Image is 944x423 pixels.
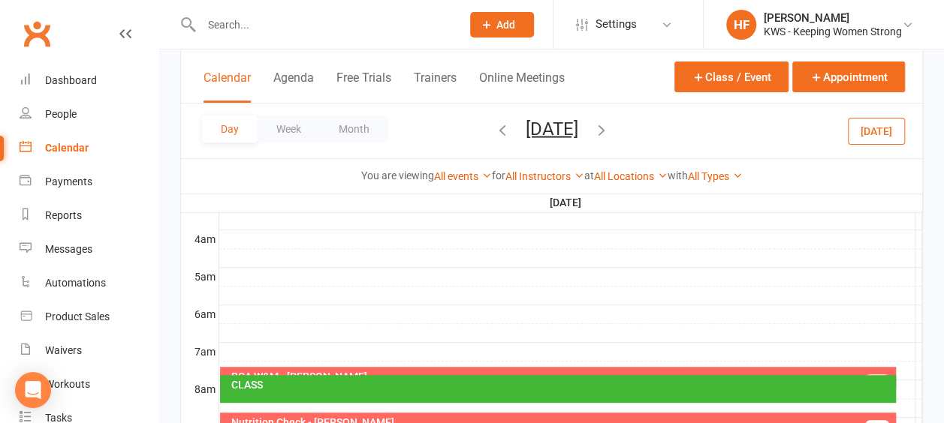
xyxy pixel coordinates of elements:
[848,117,905,144] button: [DATE]
[204,70,251,103] button: Calendar
[20,97,158,131] a: People
[18,15,56,52] a: Clubworx
[219,193,915,212] th: [DATE]
[181,267,219,286] th: 5am
[20,165,158,199] a: Payments
[434,170,492,182] a: All events
[594,170,668,182] a: All Locations
[320,115,388,142] button: Month
[361,169,434,181] strong: You are viewing
[231,371,893,382] div: BCA W&M - [PERSON_NAME]
[336,70,391,103] button: Free Trials
[674,61,789,92] button: Class / Event
[45,277,106,289] div: Automations
[764,11,902,25] div: [PERSON_NAME]
[15,372,51,408] div: Open Intercom Messenger
[45,243,92,255] div: Messages
[45,108,77,120] div: People
[181,342,219,361] th: 7am
[726,10,756,40] div: HF
[668,169,688,181] strong: with
[20,232,158,266] a: Messages
[20,199,158,232] a: Reports
[865,374,889,385] div: FULL
[181,229,219,248] th: 4am
[202,115,258,142] button: Day
[20,131,158,165] a: Calendar
[505,170,584,182] a: All Instructors
[45,142,89,154] div: Calendar
[764,25,902,38] div: KWS - Keeping Women Strong
[479,70,565,103] button: Online Meetings
[584,169,594,181] strong: at
[231,379,893,390] div: CLASS
[688,170,743,182] a: All Types
[20,367,158,401] a: Workouts
[20,334,158,367] a: Waivers
[792,61,905,92] button: Appointment
[496,19,515,31] span: Add
[45,378,90,390] div: Workouts
[470,12,534,37] button: Add
[526,118,578,139] button: [DATE]
[45,310,110,322] div: Product Sales
[20,266,158,300] a: Automations
[197,14,451,35] input: Search...
[20,300,158,334] a: Product Sales
[181,304,219,323] th: 6am
[181,379,219,398] th: 8am
[45,175,92,187] div: Payments
[45,74,97,86] div: Dashboard
[45,209,82,221] div: Reports
[20,64,158,97] a: Dashboard
[414,70,457,103] button: Trainers
[492,169,505,181] strong: for
[45,344,82,356] div: Waivers
[596,7,637,41] span: Settings
[258,115,320,142] button: Week
[273,70,314,103] button: Agenda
